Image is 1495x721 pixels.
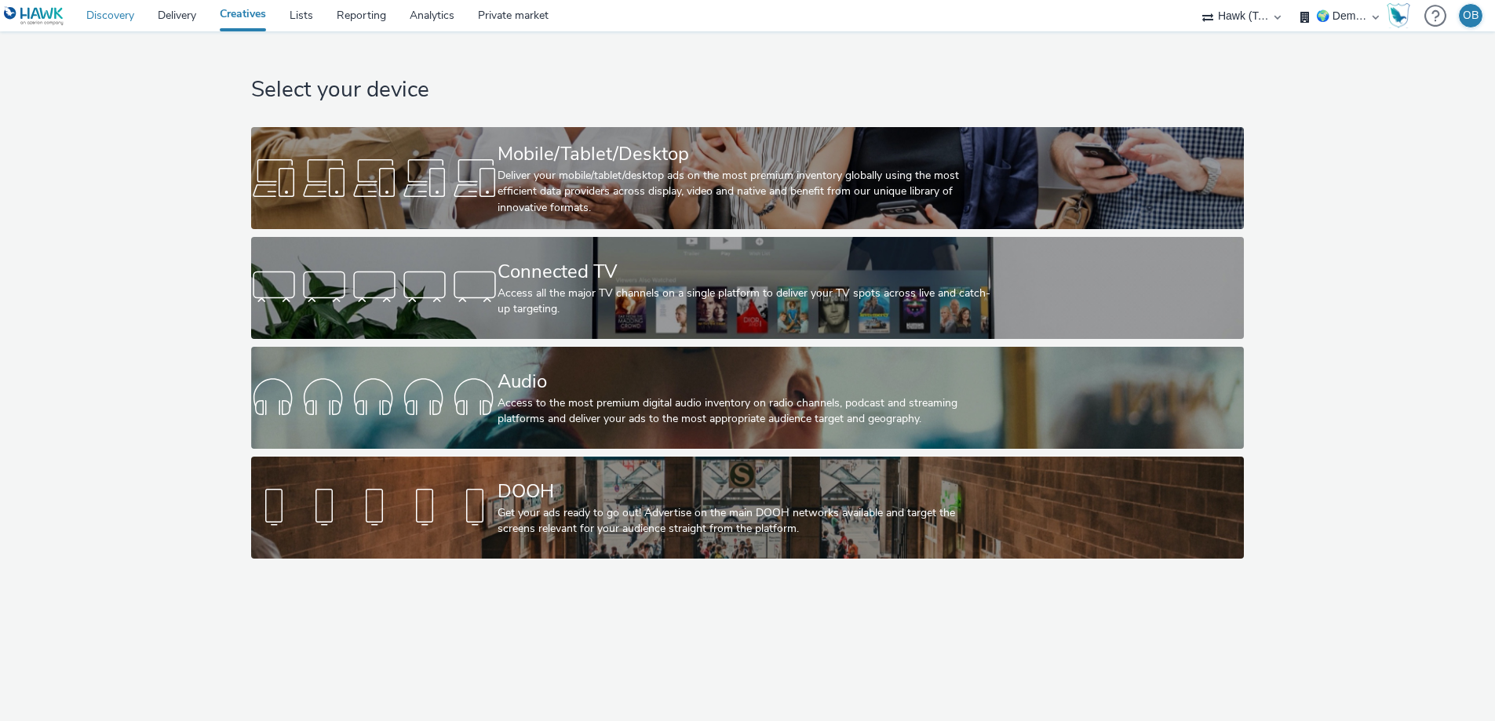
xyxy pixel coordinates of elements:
[1387,3,1410,28] img: Hawk Academy
[4,6,64,26] img: undefined Logo
[498,258,991,286] div: Connected TV
[251,75,1244,105] h1: Select your device
[498,478,991,505] div: DOOH
[498,505,991,537] div: Get your ads ready to go out! Advertise on the main DOOH networks available and target the screen...
[498,140,991,168] div: Mobile/Tablet/Desktop
[251,127,1244,229] a: Mobile/Tablet/DesktopDeliver your mobile/tablet/desktop ads on the most premium inventory globall...
[251,457,1244,559] a: DOOHGet your ads ready to go out! Advertise on the main DOOH networks available and target the sc...
[498,395,991,428] div: Access to the most premium digital audio inventory on radio channels, podcast and streaming platf...
[1387,3,1417,28] a: Hawk Academy
[498,368,991,395] div: Audio
[251,237,1244,339] a: Connected TVAccess all the major TV channels on a single platform to deliver your TV spots across...
[498,286,991,318] div: Access all the major TV channels on a single platform to deliver your TV spots across live and ca...
[1463,4,1479,27] div: OB
[498,168,991,216] div: Deliver your mobile/tablet/desktop ads on the most premium inventory globally using the most effi...
[251,347,1244,449] a: AudioAccess to the most premium digital audio inventory on radio channels, podcast and streaming ...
